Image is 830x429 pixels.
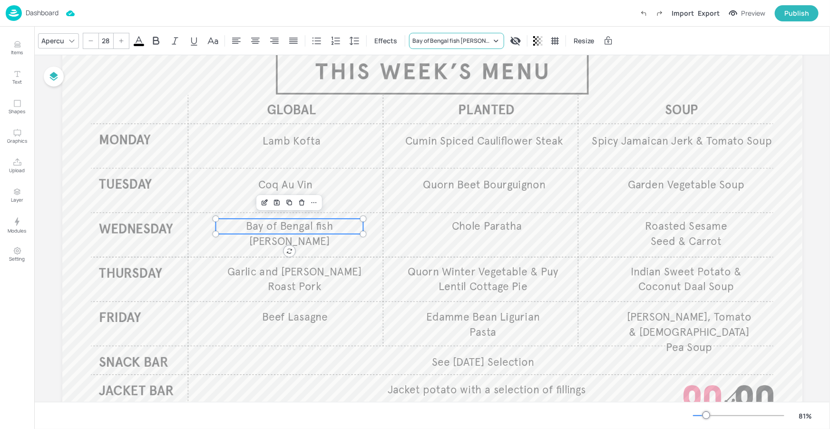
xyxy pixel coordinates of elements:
[794,411,817,421] div: 81 %
[246,220,332,248] span: Bay of Bengal fish [PERSON_NAME]
[775,5,819,21] button: Publish
[635,5,652,21] label: Undo (Ctrl + Z)
[784,8,809,19] div: Publish
[39,34,66,48] div: Apercu
[431,355,534,369] span: See [DATE] Selection
[451,220,521,233] span: Chole Paratha
[672,8,694,18] div: Import
[6,5,22,21] img: logo-86c26b7e.jpg
[592,134,771,147] span: Spicy Jamaican Jerk & Tomato Soup
[263,134,321,147] span: Lamb Kofta
[258,178,312,191] span: Coq Au Vin
[628,178,744,191] span: Garden Vegetable Soup
[426,311,540,339] span: Edamme Bean Ligurian Pasta
[652,5,668,21] label: Redo (Ctrl + Y)
[283,196,295,209] div: Duplicate
[227,265,361,293] span: Garlic and [PERSON_NAME] Roast Pork
[741,8,765,19] div: Preview
[412,37,491,45] div: Bay of Bengal fish [PERSON_NAME]
[258,196,271,209] div: Edit Item
[627,311,752,354] span: [PERSON_NAME], Tomato & [DEMOGRAPHIC_DATA] Pea Soup
[405,134,563,147] span: Cumin Spiced Cauliflower Steak
[423,178,546,191] span: Quorn Beet Bourguignon
[295,196,308,209] div: Delete
[387,383,586,396] span: Jacket potato with a selection of fillings
[26,10,59,16] p: Dashboard
[262,311,328,324] span: Beef Lasagne
[572,36,596,46] span: Resize
[271,196,283,209] div: Save Layout
[408,265,558,293] span: Quorn Winter Vegetable & Puy Lentil Cottage Pie
[372,36,399,46] span: Effects
[723,6,771,20] button: Preview
[698,8,720,18] div: Export
[645,220,727,248] span: Roasted Sesame Seed & Carrot
[631,265,742,293] span: Indian Sweet Potato & Coconut Daal Soup
[508,33,523,49] div: Display condition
